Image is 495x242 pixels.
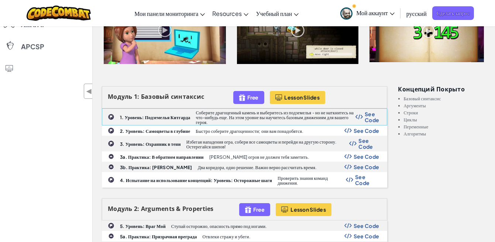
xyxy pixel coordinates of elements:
a: 3a. Практика: В обратном направлении [PERSON_NAME] огров не должен тебя заметить. Show Code Logo ... [102,151,387,162]
span: Модуль [108,93,133,101]
img: Show Code Logo [346,177,353,182]
img: IconFreeLevelv2.svg [245,205,251,214]
img: Show Code Logo [344,223,352,228]
img: CodeCombat logo [27,6,91,21]
span: Arguments & Properties [141,205,214,213]
li: Циклы [404,117,486,122]
a: 3. Уровень: Охранник в тени Избегая нападения огра, собери все самоцветы и перейди на другую стор... [102,136,387,151]
span: русский [406,10,427,17]
span: See Code [354,223,379,229]
span: See Code [358,138,379,149]
b: 5a. Практика: Призрачная преграда [120,234,197,239]
li: Аргументы [404,103,486,108]
span: Лига AI [21,21,44,28]
span: See Code [355,174,379,186]
span: Модуль [108,205,133,213]
img: IconChallengeLevel.svg [108,127,114,134]
li: Переменные [404,124,486,129]
span: Free [253,206,265,212]
span: Free [247,94,259,100]
span: See Code [354,164,379,170]
b: 1. Уровень: Подземелья Китгарда [120,115,190,120]
button: Lesson Slides [276,203,331,216]
img: IconChallengeLevel.svg [108,222,114,229]
a: Resources [209,3,252,23]
span: 2: [134,205,140,213]
b: 3a. Практика: В обратном направлении [120,154,204,160]
span: 1: [134,93,140,101]
span: Lesson Slides [291,206,326,212]
span: Мои панели мониторинга [134,10,198,17]
a: 2. Уровень: Самоцветы в глубине Быстро соберите драгоценности; они вам понадобятся. Show Code Log... [102,125,387,136]
li: Базовый синтаксис [404,96,486,101]
span: Базовый синтаксис [141,93,204,101]
a: русский [403,3,430,23]
p: Ступай осторожно, опасность прямо под ногами. [171,224,267,229]
img: IconChallengeLevel.svg [108,177,114,183]
p: [PERSON_NAME] огров не должен тебя заметить. [209,155,309,159]
a: Сделать запрос [432,6,474,20]
b: 4. Испытание на использование концепций: Уровень: Осторожные шаги [120,178,272,183]
img: Show Code Logo [349,141,357,146]
img: Show Code Logo [344,164,352,169]
img: Show Code Logo [355,114,363,120]
img: Show Code Logo [344,128,352,133]
b: 3. Уровень: Охранник в тени [120,141,181,147]
b: 5. Уровень: Враг Мой [120,223,166,229]
h3: Концепций покрыто [398,86,486,93]
img: avatar [340,7,353,20]
p: Отвлеки стражу и убеги. [203,234,250,239]
a: 3b. Практика: [PERSON_NAME] Два коридора, одно решение. Важно верно рассчитать время. Show Code L... [102,162,387,172]
a: Мои панели мониторинга [131,3,209,23]
span: Мой аккаунт [356,9,395,17]
span: Lesson Slides [285,94,320,100]
img: Show Code Logo [344,233,352,239]
a: Мой аккаунт [337,1,398,25]
a: 1. Уровень: Подземелья Китгарда Соберите драгоценный камень и выберитесь из подземелья - но не на... [102,108,387,125]
li: Строки [404,110,486,115]
span: ◀ [86,86,92,97]
b: 3b. Практика: [PERSON_NAME] [120,165,192,170]
img: IconChallengeLevel.svg [108,114,114,120]
img: IconPracticeLevel.svg [108,233,114,239]
b: 2. Уровень: Самоцветы в глубине [120,128,190,134]
img: IconPracticeLevel.svg [108,164,114,170]
span: See Code [354,233,379,239]
img: IconPracticeLevel.svg [108,154,114,159]
p: Быстро соберите драгоценности; они вам понадобятся. [196,129,303,134]
span: See Code [354,154,379,159]
p: Проверить знания команд движения. [278,176,346,185]
span: Учебный план [256,10,292,17]
p: Два коридора, одно решение. Важно верно рассчитать время. [198,165,317,170]
a: 5. Уровень: Враг Мой Ступай осторожно, опасность прямо под ногами. Show Code Logo See Code [102,221,387,231]
img: Show Code Logo [344,154,352,159]
span: See Code [365,111,379,123]
a: 4. Испытание на использование концепций: Уровень: Осторожные шаги Проверить знания команд движени... [102,172,387,188]
span: See Code [354,128,379,134]
span: Resources [212,10,242,17]
li: Алгоритмы [404,131,486,136]
p: Избегая нападения огра, собери все самоцветы и перейди на другую сторону. Остерегайся шипов! [186,140,350,149]
img: IconChallengeLevel.svg [108,140,114,147]
p: Соберите драгоценный камень и выберитесь из подземелья - но не наткнитесь на что-нибудь еще. На э... [196,110,356,125]
button: Lesson Slides [270,91,326,104]
a: Учебный план [252,3,302,23]
a: 5a. Практика: Призрачная преграда Отвлеки стражу и убеги. Show Code Logo See Code [102,231,387,241]
img: IconFreeLevelv2.svg [239,93,245,102]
